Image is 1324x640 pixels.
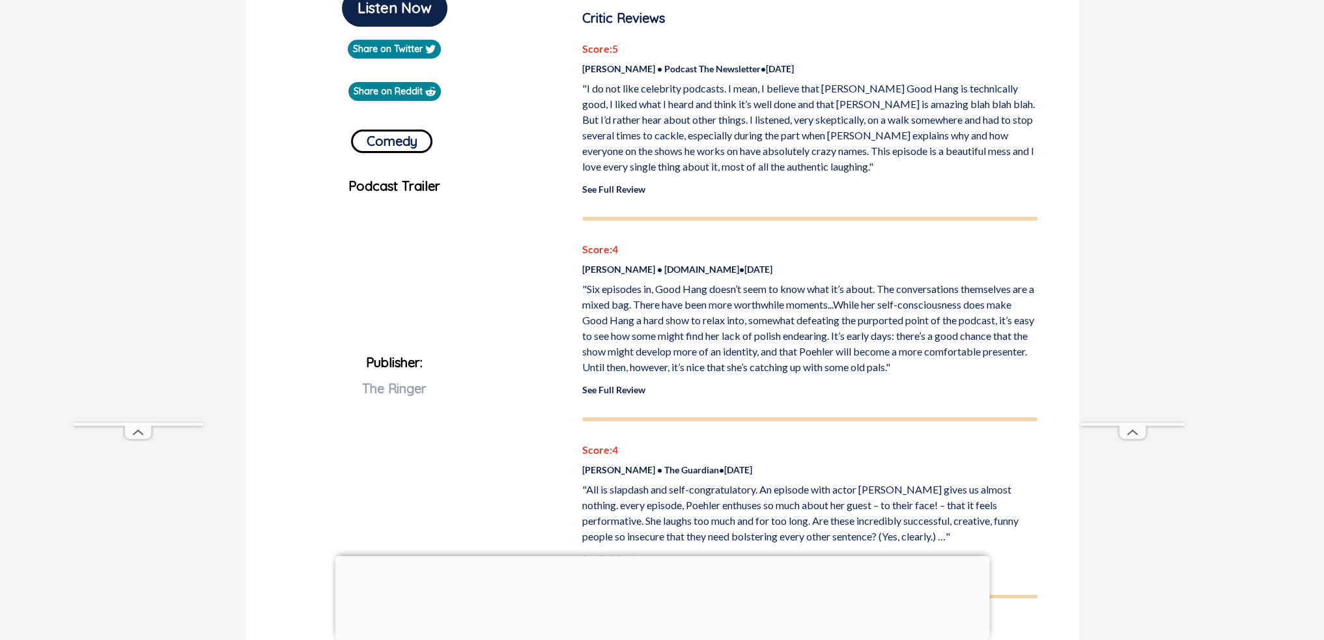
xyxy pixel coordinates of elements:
[582,41,1037,57] p: Score: 5
[582,384,645,395] a: See Full Review
[582,442,1037,458] p: Score: 4
[582,262,1037,276] p: [PERSON_NAME] • [DOMAIN_NAME] • [DATE]
[582,463,1037,477] p: [PERSON_NAME] • The Guardian • [DATE]
[73,32,203,423] iframe: Advertisement
[348,40,441,59] a: Share on Twitter
[582,81,1037,174] p: "I do not like celebrity podcasts. I mean, I believe that [PERSON_NAME] Good Hang is technically ...
[582,62,1037,76] p: [PERSON_NAME] • Podcast The Newsletter • [DATE]
[256,176,534,196] p: Podcast Trailer
[582,8,1037,28] p: Critic Reviews
[335,556,989,637] iframe: Advertisement
[348,82,441,101] a: Share on Reddit
[582,184,645,195] a: See Full Review
[582,242,1037,257] p: Score: 4
[362,380,427,397] span: The Ringer
[256,350,534,443] p: Publisher:
[582,482,1037,544] p: "All is slapdash and self-congratulatory. An episode with actor [PERSON_NAME] gives us almost not...
[582,281,1037,375] p: "Six episodes in, Good Hang doesn’t seem to know what it’s about. The conversations themselves ar...
[1080,32,1185,423] iframe: Advertisement
[351,130,432,153] button: Comedy
[582,553,645,564] a: See Full Review
[351,124,432,153] a: Comedy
